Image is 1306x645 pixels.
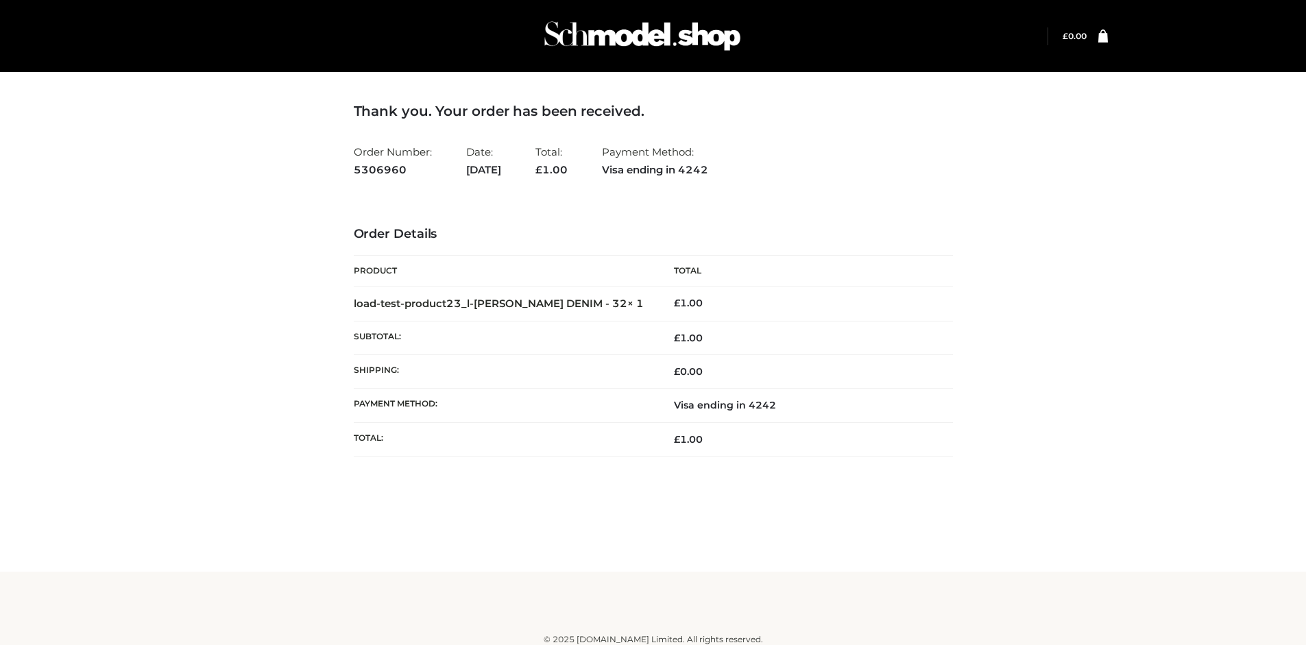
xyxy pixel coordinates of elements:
[674,332,703,344] span: 1.00
[354,256,653,287] th: Product
[354,355,653,389] th: Shipping:
[674,365,680,378] span: £
[354,103,953,119] h3: Thank you. Your order has been received.
[602,161,708,179] strong: Visa ending in 4242
[535,163,542,176] span: £
[627,297,644,310] strong: × 1
[653,389,953,422] td: Visa ending in 4242
[540,9,745,63] img: Schmodel Admin 964
[653,256,953,287] th: Total
[354,389,653,422] th: Payment method:
[466,161,501,179] strong: [DATE]
[466,140,501,182] li: Date:
[535,163,568,176] span: 1.00
[354,422,653,456] th: Total:
[674,297,680,309] span: £
[674,297,703,309] bdi: 1.00
[674,433,703,446] span: 1.00
[674,433,680,446] span: £
[354,321,653,354] th: Subtotal:
[535,140,568,182] li: Total:
[354,161,432,179] strong: 5306960
[354,140,432,182] li: Order Number:
[1063,31,1087,41] bdi: 0.00
[674,365,703,378] bdi: 0.00
[1063,31,1068,41] span: £
[1063,31,1087,41] a: £0.00
[354,297,644,310] strong: load-test-product23_l-[PERSON_NAME] DENIM - 32
[674,332,680,344] span: £
[602,140,708,182] li: Payment Method:
[354,227,953,242] h3: Order Details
